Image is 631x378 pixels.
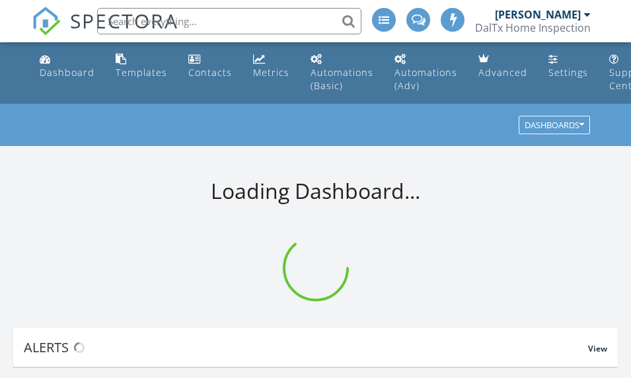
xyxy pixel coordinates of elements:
[32,18,178,46] a: SPECTORA
[543,48,593,85] a: Settings
[394,66,457,92] div: Automations (Adv)
[475,21,591,34] div: DalTx Home Inspection
[24,338,588,356] div: Alerts
[188,66,232,79] div: Contacts
[495,8,581,21] div: [PERSON_NAME]
[389,48,463,98] a: Automations (Advanced)
[253,66,289,79] div: Metrics
[116,66,167,79] div: Templates
[305,48,379,98] a: Automations (Basic)
[34,48,100,85] a: Dashboard
[478,66,527,79] div: Advanced
[588,343,607,354] span: View
[311,66,373,92] div: Automations (Basic)
[40,66,94,79] div: Dashboard
[548,66,588,79] div: Settings
[110,48,172,85] a: Templates
[97,8,361,34] input: Search everything...
[70,7,178,34] span: SPECTORA
[519,116,590,135] button: Dashboards
[473,48,533,85] a: Advanced
[183,48,237,85] a: Contacts
[248,48,295,85] a: Metrics
[32,7,61,36] img: The Best Home Inspection Software - Spectora
[525,121,584,130] div: Dashboards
